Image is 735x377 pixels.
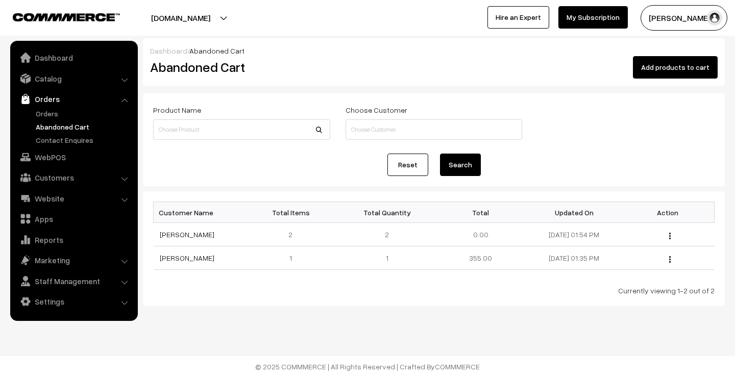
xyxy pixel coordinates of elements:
[527,202,621,223] th: Updated On
[153,119,330,140] input: Choose Product
[435,362,480,371] a: COMMMERCE
[346,119,523,140] input: Choose Customer
[707,10,722,26] img: user
[340,202,434,223] th: Total Quantity
[434,202,527,223] th: Total
[621,202,714,223] th: Action
[434,246,527,270] td: 355.00
[340,246,434,270] td: 1
[150,45,718,56] div: /
[153,105,201,115] label: Product Name
[13,189,134,208] a: Website
[13,251,134,269] a: Marketing
[434,223,527,246] td: 0.00
[487,6,549,29] a: Hire an Expert
[387,154,428,176] a: Reset
[13,48,134,67] a: Dashboard
[13,90,134,108] a: Orders
[13,210,134,228] a: Apps
[669,256,671,263] img: Menu
[340,223,434,246] td: 2
[13,168,134,187] a: Customers
[160,230,214,239] a: [PERSON_NAME]
[154,202,247,223] th: Customer Name
[527,246,621,270] td: [DATE] 01:35 PM
[247,246,340,270] td: 1
[33,108,134,119] a: Orders
[13,10,102,22] a: COMMMERCE
[160,254,214,262] a: [PERSON_NAME]
[13,231,134,249] a: Reports
[189,46,244,55] span: Abandoned Cart
[558,6,628,29] a: My Subscription
[247,202,340,223] th: Total Items
[13,148,134,166] a: WebPOS
[346,105,407,115] label: Choose Customer
[150,59,329,75] h2: Abandoned Cart
[669,233,671,239] img: Menu
[33,135,134,145] a: Contact Enquires
[641,5,727,31] button: [PERSON_NAME]…
[13,292,134,311] a: Settings
[13,13,120,21] img: COMMMERCE
[440,154,481,176] button: Search
[247,223,340,246] td: 2
[115,5,246,31] button: [DOMAIN_NAME]
[13,69,134,88] a: Catalog
[633,56,718,79] button: Add products to cart
[153,285,715,296] div: Currently viewing 1-2 out of 2
[33,121,134,132] a: Abandoned Cart
[150,46,187,55] a: Dashboard
[527,223,621,246] td: [DATE] 01:54 PM
[13,272,134,290] a: Staff Management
